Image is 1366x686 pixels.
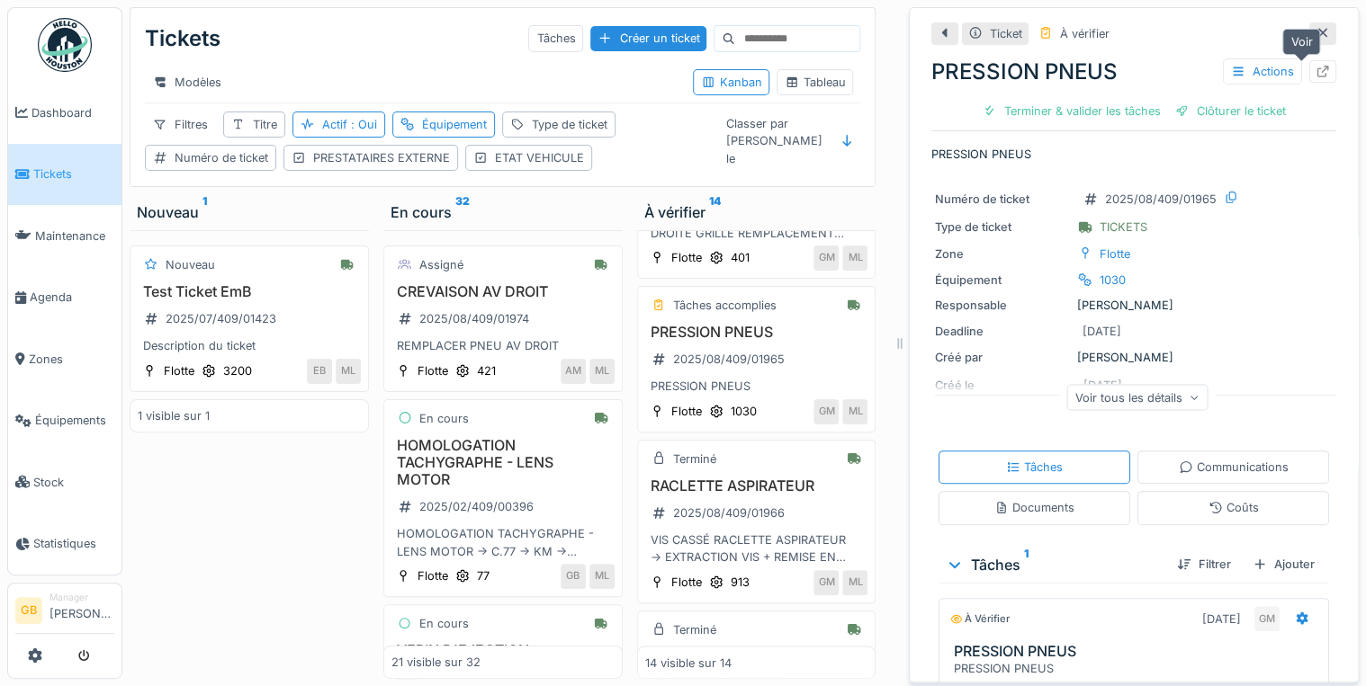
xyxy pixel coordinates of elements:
div: Nouveau [137,201,362,223]
div: 2025/07/409/01423 [166,310,276,327]
div: Tickets [145,15,220,62]
div: PRESSION PNEUS [931,56,1336,88]
div: Manager [49,591,114,604]
h3: Test Ticket EmB [138,283,361,300]
span: Équipements [35,412,114,429]
div: Voir tous les détails [1067,384,1209,410]
div: Documents [994,499,1074,516]
img: Badge_color-CXgf-gQk.svg [38,18,92,72]
div: Flotte [164,362,194,379]
div: Description du ticket [138,337,361,354]
div: Type de ticket [532,116,607,133]
div: À vérifier [950,611,1010,627]
div: 401 [731,249,750,266]
div: [PERSON_NAME] [935,297,1333,314]
span: : Oui [347,118,377,131]
div: VIS CASSÉ RACLETTE ASPIRATEUR -> EXTRACTION VIS + REMISE EN PLACE D'UNE NOUVELLE [645,531,868,566]
h3: PRESSION PNEUS [645,324,868,341]
div: Clôturer le ticket [1168,99,1293,123]
div: Ticket [990,25,1022,42]
div: Voir [1282,29,1320,55]
div: [DATE] [1202,610,1241,628]
div: EB [307,359,332,384]
div: Tableau [785,74,845,91]
a: Équipements [8,390,121,452]
div: Terminé [673,450,716,468]
div: En cours [391,201,616,223]
div: ML [589,359,615,384]
div: Équipement [422,116,487,133]
div: 913 [731,574,750,591]
div: Responsable [935,297,1070,314]
div: Communications [1179,459,1289,476]
div: Ajouter [1245,552,1322,576]
div: Flotte [1100,245,1130,263]
span: Tickets [33,165,114,183]
div: ML [842,570,867,595]
div: 1030 [731,403,757,420]
div: 421 [477,362,496,379]
div: 2025/08/409/01965 [1105,191,1217,208]
div: Titre [253,116,277,133]
div: Nouveau [166,256,215,273]
div: Numéro de ticket [175,149,268,166]
div: Flotte [671,574,702,591]
a: Agenda [8,267,121,329]
div: Modèles [145,69,229,95]
div: GB [561,564,586,589]
span: Dashboard [31,104,114,121]
div: TICKETS [1100,218,1147,236]
div: Flotte [418,567,448,584]
div: Terminé [673,621,716,638]
div: [PERSON_NAME] [935,349,1333,366]
span: Stock [33,474,114,491]
div: 2025/08/409/01965 [673,351,785,368]
div: 1030 [1100,272,1126,289]
a: Stock [8,451,121,513]
div: Flotte [418,362,448,379]
div: Créer un ticket [590,26,706,50]
sup: 1 [202,201,207,223]
a: Dashboard [8,82,121,144]
div: Filtres [145,111,216,138]
div: 2025/08/409/01974 [419,310,529,327]
li: [PERSON_NAME] [49,591,114,629]
div: [DATE] [1083,323,1121,340]
div: Actif [322,116,377,133]
div: En cours [419,410,469,427]
div: 2025/02/409/00396 [419,498,534,515]
div: Terminer & valider les tâches [975,99,1168,123]
div: 14 visible sur 14 [645,654,732,671]
div: Tâches [1006,459,1063,476]
div: Filtrer [1170,552,1238,576]
div: ML [842,245,867,271]
div: ML [336,359,361,384]
a: Zones [8,328,121,390]
h3: HOMOLOGATION TACHYGRAPHE - LENS MOTOR [391,437,615,489]
sup: 14 [709,201,721,223]
div: 77 [477,567,490,584]
div: 21 visible sur 32 [391,654,481,671]
div: 3200 [223,362,252,379]
div: Numéro de ticket [935,191,1070,208]
div: Deadline [935,323,1070,340]
span: Zones [29,351,114,368]
h3: PRESSION PNEUS [954,643,1321,660]
div: ETAT VEHICULE [495,149,584,166]
div: Équipement [935,272,1070,289]
li: GB [15,597,42,624]
a: Statistiques [8,513,121,575]
div: Tâches [528,25,583,51]
div: Classer par [PERSON_NAME] le [717,111,830,172]
div: Zone [935,245,1070,263]
div: Tâches accomplies [673,297,777,314]
div: Créé par [935,349,1070,366]
div: PRESTATAIRES EXTERNE [313,149,450,166]
a: Maintenance [8,205,121,267]
div: Tâches [946,554,1163,575]
div: AM [561,359,586,384]
div: En cours [419,615,469,632]
div: Assigné [419,256,463,273]
div: À vérifier [644,201,869,223]
div: 1 visible sur 1 [138,407,210,424]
